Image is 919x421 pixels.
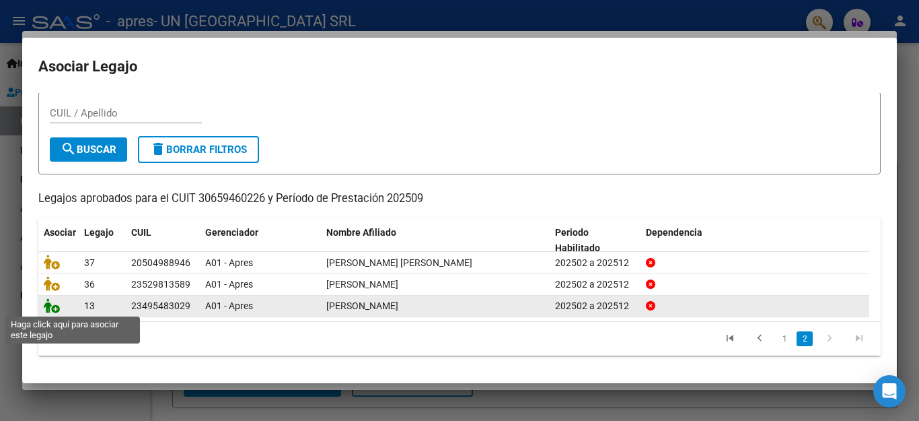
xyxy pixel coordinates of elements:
[61,143,116,156] span: Buscar
[150,143,247,156] span: Borrar Filtros
[846,331,872,346] a: go to last page
[795,327,815,350] li: page 2
[555,298,635,314] div: 202502 a 202512
[84,257,95,268] span: 37
[555,255,635,271] div: 202502 a 202512
[797,331,813,346] a: 2
[774,327,795,350] li: page 1
[646,227,702,238] span: Dependencia
[131,227,151,238] span: CUIL
[555,277,635,292] div: 202502 a 202512
[747,331,772,346] a: go to previous page
[126,218,200,263] datatable-header-cell: CUIL
[321,218,550,263] datatable-header-cell: Nombre Afiliado
[555,227,600,253] span: Periodo Habilitado
[38,218,79,263] datatable-header-cell: Asociar
[205,279,253,290] span: A01 - Apres
[138,136,259,163] button: Borrar Filtros
[84,279,95,290] span: 36
[84,300,95,311] span: 13
[131,255,190,271] div: 20504988946
[326,279,398,290] span: MEDINA RAMIRO
[38,191,881,207] p: Legajos aprobados para el CUIT 30659460226 y Período de Prestación 202509
[326,300,398,311] span: RIGOLI FRANCO
[776,331,793,346] a: 1
[200,218,321,263] datatable-header-cell: Gerenciador
[205,227,258,238] span: Gerenciador
[640,218,869,263] datatable-header-cell: Dependencia
[79,218,126,263] datatable-header-cell: Legajo
[44,227,76,238] span: Asociar
[38,54,881,79] h2: Asociar Legajo
[150,141,166,157] mat-icon: delete
[326,257,472,268] span: MORELLI TIZIANO BASTIAN
[205,257,253,268] span: A01 - Apres
[84,227,114,238] span: Legajo
[131,298,190,314] div: 23495483029
[717,331,743,346] a: go to first page
[61,141,77,157] mat-icon: search
[131,277,190,292] div: 23529813589
[873,375,906,408] div: Open Intercom Messenger
[326,227,396,238] span: Nombre Afiliado
[817,331,842,346] a: go to next page
[50,137,127,162] button: Buscar
[38,322,205,356] div: 8 registros
[550,218,640,263] datatable-header-cell: Periodo Habilitado
[205,300,253,311] span: A01 - Apres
